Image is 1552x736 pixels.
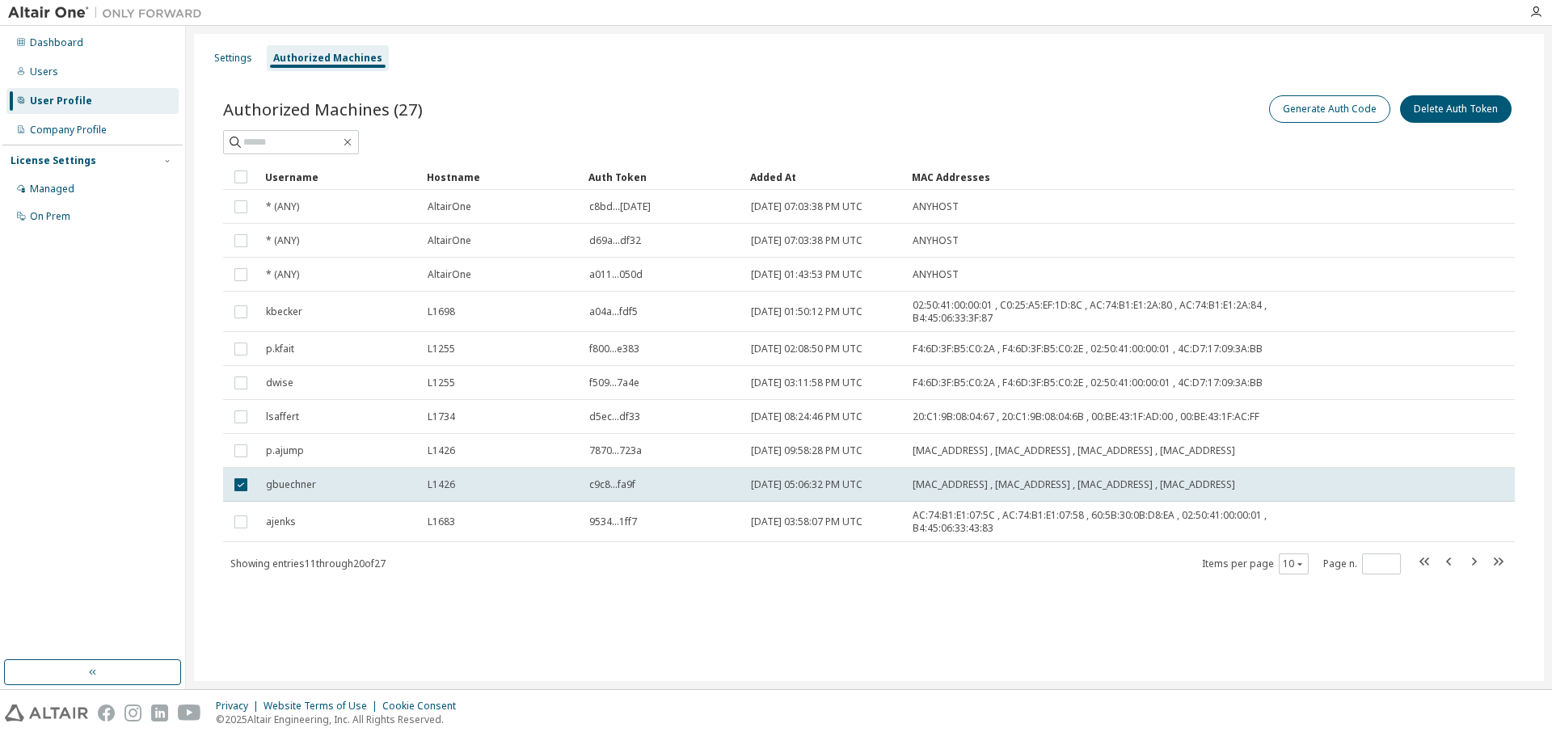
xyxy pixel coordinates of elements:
img: facebook.svg [98,704,115,721]
div: Company Profile [30,124,107,137]
span: [DATE] 02:08:50 PM UTC [751,343,862,355]
span: p.ajump [266,444,304,457]
span: ANYHOST [913,234,959,247]
span: F4:6D:3F:B5:C0:2A , F4:6D:3F:B5:C0:2E , 02:50:41:00:00:01 , 4C:D7:17:09:3A:BB [913,376,1263,389]
div: Users [30,65,58,78]
span: AltairOne [428,234,471,247]
img: linkedin.svg [151,704,168,721]
span: L1426 [428,444,455,457]
div: MAC Addresses [912,164,1345,190]
span: [DATE] 03:58:07 PM UTC [751,515,862,528]
span: [MAC_ADDRESS] , [MAC_ADDRESS] , [MAC_ADDRESS] , [MAC_ADDRESS] [913,444,1235,457]
span: 02:50:41:00:00:01 , C0:25:A5:EF:1D:8C , AC:74:B1:E1:2A:80 , AC:74:B1:E1:2A:84 , B4:45:06:33:3F:87 [913,299,1344,325]
span: kbecker [266,305,302,318]
span: [DATE] 01:43:53 PM UTC [751,268,862,281]
span: 9534...1ff7 [589,515,637,528]
span: * (ANY) [266,234,299,247]
div: Username [265,164,414,190]
span: [DATE] 01:50:12 PM UTC [751,305,862,318]
span: [DATE] 05:06:32 PM UTC [751,478,862,491]
span: Items per page [1202,553,1309,574]
div: Authorized Machines [273,52,382,65]
span: f800...e383 [589,343,639,355]
img: Altair One [8,5,210,21]
div: Website Terms of Use [264,700,382,713]
div: License Settings [11,154,96,167]
span: L1734 [428,410,455,423]
div: Added At [750,164,899,190]
span: L1255 [428,376,455,389]
button: 10 [1283,557,1305,570]
span: [MAC_ADDRESS] , [MAC_ADDRESS] , [MAC_ADDRESS] , [MAC_ADDRESS] [913,478,1235,491]
span: 20:C1:9B:08:04:67 , 20:C1:9B:08:04:6B , 00:BE:43:1F:AD:00 , 00:BE:43:1F:AC:FF [913,410,1259,423]
span: AltairOne [428,200,471,213]
span: d69a...df32 [589,234,641,247]
span: d5ec...df33 [589,410,640,423]
img: instagram.svg [124,704,141,721]
span: [DATE] 07:03:38 PM UTC [751,200,862,213]
span: p.kfait [266,343,294,355]
span: Page n. [1323,553,1401,574]
div: Privacy [216,700,264,713]
div: On Prem [30,210,70,223]
span: [DATE] 08:24:46 PM UTC [751,410,862,423]
div: Hostname [427,164,576,190]
span: ANYHOST [913,200,959,213]
span: c8bd...[DATE] [589,200,651,213]
span: * (ANY) [266,268,299,281]
span: L1683 [428,515,455,528]
span: L1698 [428,305,455,318]
span: L1255 [428,343,455,355]
span: [DATE] 07:03:38 PM UTC [751,234,862,247]
p: © 2025 Altair Engineering, Inc. All Rights Reserved. [216,713,466,726]
button: Delete Auth Token [1400,95,1512,123]
span: a011...050d [589,268,643,281]
span: ajenks [266,515,296,528]
span: a04a...fdf5 [589,305,638,318]
span: AltairOne [428,268,471,281]
span: Showing entries 11 through 20 of 27 [230,557,386,570]
div: Cookie Consent [382,700,466,713]
img: altair_logo.svg [5,704,88,721]
div: Settings [214,52,252,65]
div: Managed [30,183,74,196]
span: 7870...723a [589,444,642,457]
span: AC:74:B1:E1:07:5C , AC:74:B1:E1:07:58 , 60:5B:30:0B:D8:EA , 02:50:41:00:00:01 , B4:45:06:33:43:83 [913,509,1344,535]
span: dwise [266,376,293,389]
div: Auth Token [588,164,737,190]
span: F4:6D:3F:B5:C0:2A , F4:6D:3F:B5:C0:2E , 02:50:41:00:00:01 , 4C:D7:17:09:3A:BB [913,343,1263,355]
span: [DATE] 09:58:28 PM UTC [751,444,862,457]
span: * (ANY) [266,200,299,213]
span: c9c8...fa9f [589,478,635,491]
span: L1426 [428,478,455,491]
span: f509...7a4e [589,376,639,389]
span: [DATE] 03:11:58 PM UTC [751,376,862,389]
img: youtube.svg [178,704,201,721]
span: Authorized Machines (27) [223,98,423,120]
span: lsaffert [266,410,299,423]
span: gbuechner [266,478,316,491]
span: ANYHOST [913,268,959,281]
div: Dashboard [30,36,83,49]
div: User Profile [30,95,92,107]
button: Generate Auth Code [1269,95,1390,123]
